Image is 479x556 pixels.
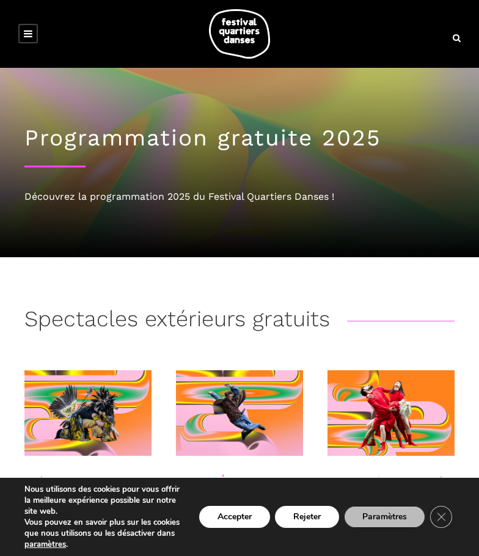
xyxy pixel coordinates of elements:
button: Close GDPR Cookie Banner [430,506,452,528]
button: paramètres [24,539,66,550]
div: Découvrez la programmation 2025 du Festival Quartiers Danses ! [24,189,455,205]
h1: Programmation gratuite 2025 [24,125,455,152]
h3: Vitrine Émergente I [176,474,292,505]
p: Vous pouvez en savoir plus sur les cookies que nous utilisons ou les désactiver dans . [24,517,182,550]
h3: Vue sur la Diversité de la Relève [327,474,455,505]
p: Nous utilisons des cookies pour vous offrir la meilleure expérience possible sur notre site web. [24,484,182,517]
img: logo-fqd-med [209,9,270,59]
h3: Pré-FQD [24,474,76,505]
button: Rejeter [275,506,339,528]
h3: Spectacles extérieurs gratuits [24,306,330,337]
button: Accepter [199,506,270,528]
button: Paramètres [344,506,425,528]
